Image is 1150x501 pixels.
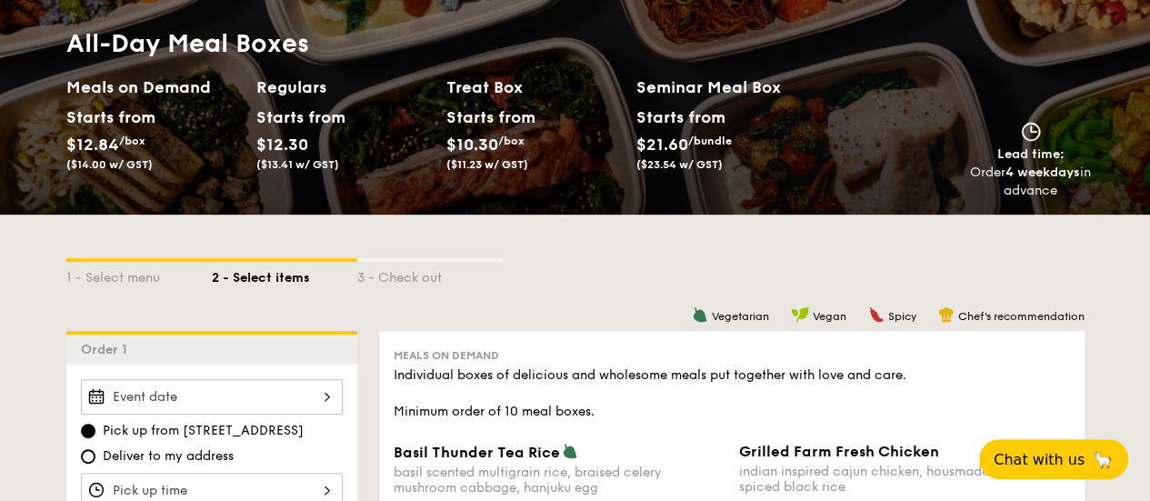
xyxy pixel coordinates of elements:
span: Basil Thunder Tea Rice [394,444,560,461]
span: Lead time: [997,146,1065,162]
span: /bundle [688,135,732,147]
span: 🦙 [1092,449,1114,470]
span: Vegan [813,310,846,323]
div: Starts from [256,104,337,131]
span: Meals on Demand [394,349,499,362]
span: Chat with us [994,451,1085,468]
span: ($11.23 w/ GST) [446,158,528,171]
span: ($23.54 w/ GST) [636,158,723,171]
h2: Treat Box [446,75,622,100]
img: icon-chef-hat.a58ddaea.svg [938,306,955,323]
div: basil scented multigrain rice, braised celery mushroom cabbage, hanjuku egg [394,465,725,496]
div: 2 - Select items [212,262,357,287]
button: Chat with us🦙 [979,439,1128,479]
span: Grilled Farm Fresh Chicken [739,443,939,460]
span: $21.60 [636,135,688,155]
span: ($13.41 w/ GST) [256,158,339,171]
img: icon-vegetarian.fe4039eb.svg [562,443,578,459]
span: ($14.00 w/ GST) [66,158,153,171]
strong: 4 weekdays [1005,165,1080,180]
span: Deliver to my address [103,447,234,466]
span: Chef's recommendation [958,310,1085,323]
h2: Meals on Demand [66,75,242,100]
input: Deliver to my address [81,449,95,464]
div: indian inspired cajun chicken, housmade pesto, spiced black rice [739,464,1070,495]
div: 1 - Select menu [66,262,212,287]
input: Event date [81,379,343,415]
span: $12.30 [256,135,308,155]
span: $12.84 [66,135,119,155]
img: icon-vegan.f8ff3823.svg [791,306,809,323]
span: Pick up from [STREET_ADDRESS] [103,422,304,440]
img: icon-clock.2db775ea.svg [1017,122,1045,142]
h2: Regulars [256,75,432,100]
div: Starts from [636,104,725,131]
div: Starts from [446,104,527,131]
input: Pick up from [STREET_ADDRESS] [81,424,95,438]
span: /box [119,135,145,147]
h1: All-Day Meal Boxes [66,27,826,60]
span: Order 1 [81,342,135,357]
img: icon-spicy.37a8142b.svg [868,306,885,323]
div: Individual boxes of delicious and wholesome meals put together with love and care. Minimum order ... [394,366,1070,421]
span: Spicy [888,310,916,323]
span: $10.30 [446,135,498,155]
h2: Seminar Meal Box [636,75,826,100]
span: /box [498,135,525,147]
div: Starts from [66,104,147,131]
span: Vegetarian [712,310,769,323]
div: Order in advance [970,164,1092,200]
div: 3 - Check out [357,262,503,287]
img: icon-vegetarian.fe4039eb.svg [692,306,708,323]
